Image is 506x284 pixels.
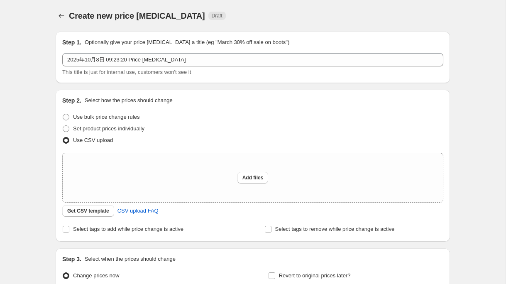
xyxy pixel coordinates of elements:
[62,69,191,75] span: This title is just for internal use, customers won't see it
[85,255,176,263] p: Select when the prices should change
[73,272,119,279] span: Change prices now
[69,11,205,20] span: Create new price [MEDICAL_DATA]
[73,137,113,143] span: Use CSV upload
[56,10,67,22] button: Price change jobs
[73,125,144,132] span: Set product prices individually
[237,172,269,184] button: Add files
[62,96,81,105] h2: Step 2.
[117,207,159,215] span: CSV upload FAQ
[279,272,351,279] span: Revert to original prices later?
[85,38,289,47] p: Optionally give your price [MEDICAL_DATA] a title (eg "March 30% off sale on boots")
[62,53,443,66] input: 30% off holiday sale
[242,174,264,181] span: Add files
[62,205,114,217] button: Get CSV template
[212,12,222,19] span: Draft
[67,208,109,214] span: Get CSV template
[85,96,173,105] p: Select how the prices should change
[73,226,183,232] span: Select tags to add while price change is active
[275,226,395,232] span: Select tags to remove while price change is active
[62,38,81,47] h2: Step 1.
[112,204,164,218] a: CSV upload FAQ
[73,114,139,120] span: Use bulk price change rules
[62,255,81,263] h2: Step 3.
